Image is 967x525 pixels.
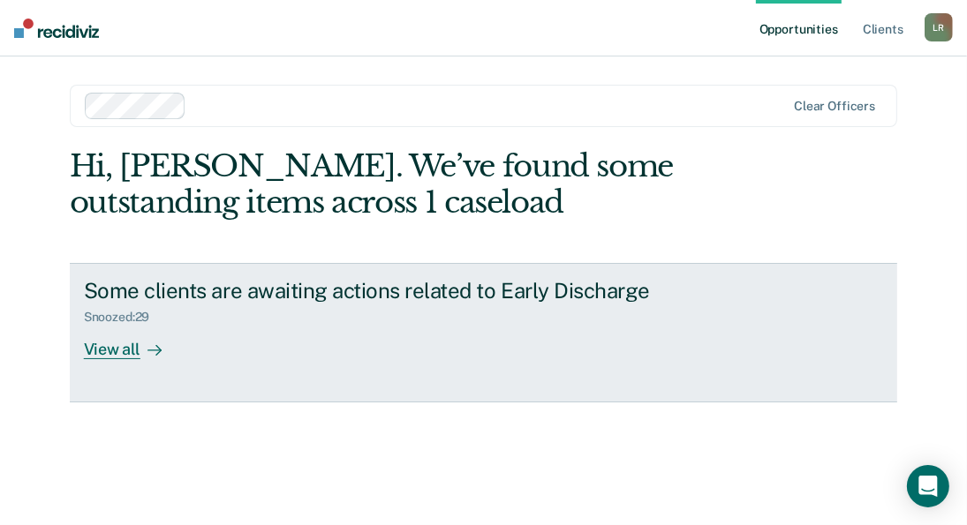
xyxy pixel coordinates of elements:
[84,278,704,304] div: Some clients are awaiting actions related to Early Discharge
[907,465,949,507] div: Open Intercom Messenger
[84,310,164,325] div: Snoozed : 29
[14,19,99,38] img: Recidiviz
[70,148,732,221] div: Hi, [PERSON_NAME]. We’ve found some outstanding items across 1 caseload
[84,325,183,359] div: View all
[794,99,875,114] div: Clear officers
[925,13,953,41] button: LR
[925,13,953,41] div: L R
[70,263,898,402] a: Some clients are awaiting actions related to Early DischargeSnoozed:29View all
